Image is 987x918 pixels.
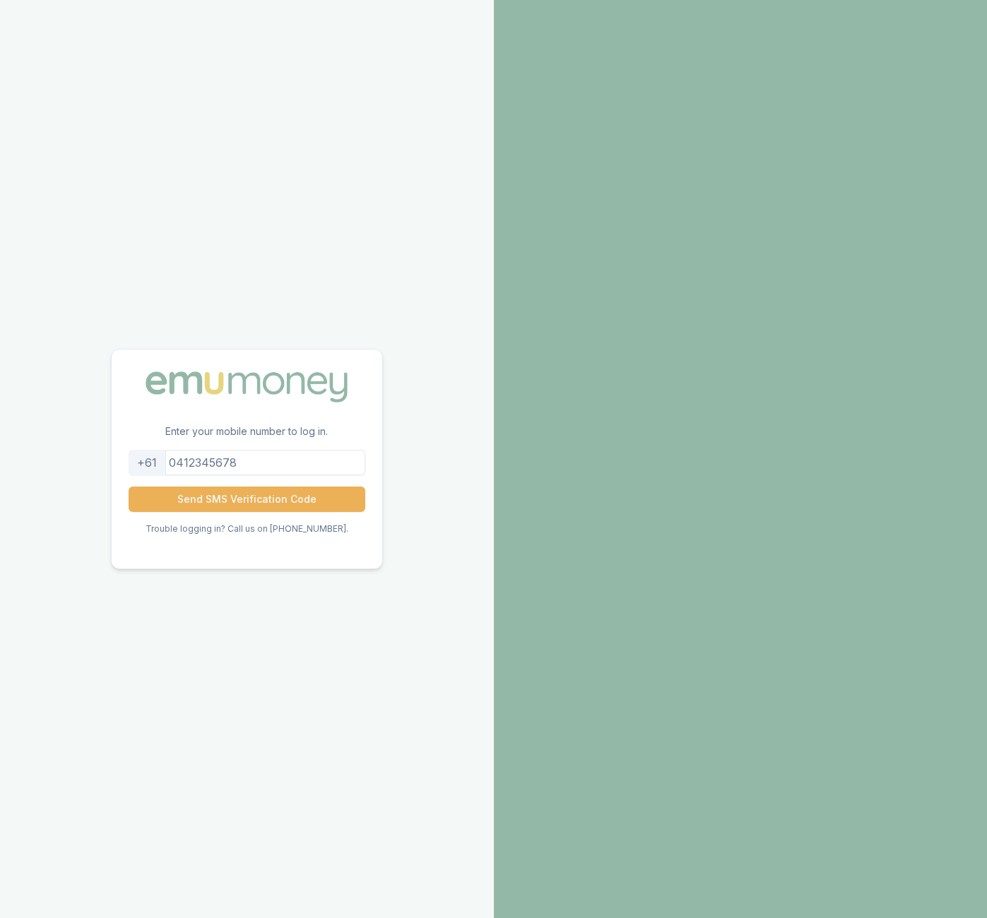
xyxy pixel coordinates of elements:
img: Emu Money [141,366,353,407]
p: Enter your mobile number to log in. [112,424,382,450]
input: 0412345678 [129,450,365,475]
div: +61 [129,450,166,475]
button: Send SMS Verification Code [129,487,365,512]
p: Trouble logging in? Call us on [PHONE_NUMBER]. [146,523,348,535]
